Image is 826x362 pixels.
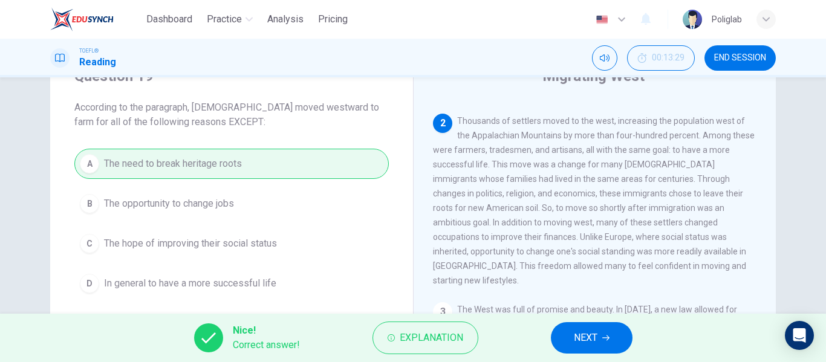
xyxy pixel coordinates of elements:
[683,10,702,29] img: Profile picture
[207,12,242,27] span: Practice
[50,7,114,31] img: EduSynch logo
[79,47,99,55] span: TOEFL®
[712,12,742,27] div: Poliglab
[262,8,308,30] button: Analysis
[372,322,478,354] button: Explanation
[233,323,300,338] span: Nice!
[433,114,452,133] div: 2
[785,321,814,350] div: Open Intercom Messenger
[627,45,695,71] div: Hide
[74,100,389,129] span: According to the paragraph, [DEMOGRAPHIC_DATA] moved westward to farm for all of the following re...
[50,7,141,31] a: EduSynch logo
[714,53,766,63] span: END SESSION
[141,8,197,30] button: Dashboard
[318,12,348,27] span: Pricing
[313,8,353,30] button: Pricing
[592,45,617,71] div: Mute
[652,53,685,63] span: 00:13:29
[400,329,463,346] span: Explanation
[79,55,116,69] h1: Reading
[627,45,695,71] button: 00:13:29
[146,12,192,27] span: Dashboard
[594,15,610,24] img: en
[233,338,300,352] span: Correct answer!
[433,116,755,285] span: Thousands of settlers moved to the west, increasing the population west of the Appalachian Mounta...
[433,302,452,322] div: 3
[551,322,633,354] button: NEXT
[267,12,304,27] span: Analysis
[574,329,597,346] span: NEXT
[704,45,776,71] button: END SESSION
[202,8,258,30] button: Practice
